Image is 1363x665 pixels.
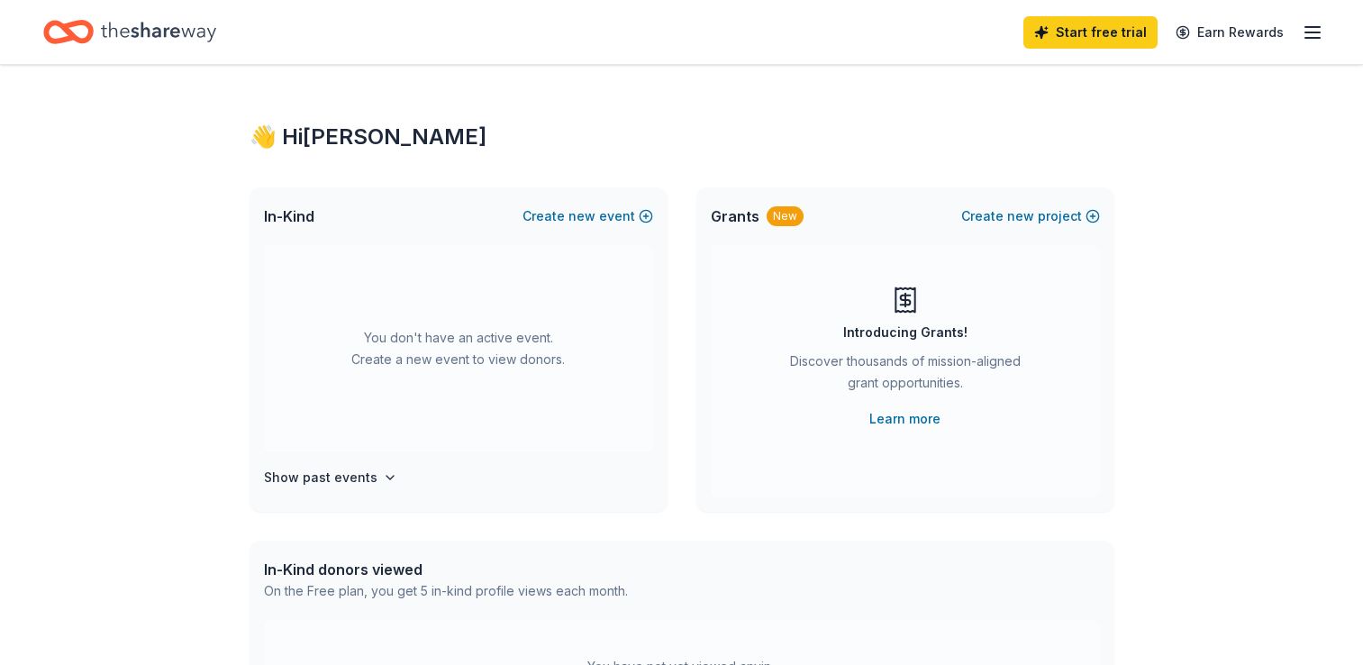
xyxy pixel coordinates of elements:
button: Createnewproject [961,205,1100,227]
div: On the Free plan, you get 5 in-kind profile views each month. [264,580,628,602]
a: Start free trial [1023,16,1158,49]
span: new [1007,205,1034,227]
div: In-Kind donors viewed [264,559,628,580]
div: 👋 Hi [PERSON_NAME] [250,123,1114,151]
span: In-Kind [264,205,314,227]
div: Discover thousands of mission-aligned grant opportunities. [783,351,1028,401]
a: Earn Rewards [1165,16,1295,49]
a: Home [43,11,216,53]
button: Createnewevent [522,205,653,227]
span: new [568,205,595,227]
span: Grants [711,205,759,227]
a: Learn more [869,408,940,430]
div: Introducing Grants! [843,322,968,343]
div: New [767,206,804,226]
h4: Show past events [264,467,377,488]
div: You don't have an active event. Create a new event to view donors. [264,245,653,452]
button: Show past events [264,467,397,488]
